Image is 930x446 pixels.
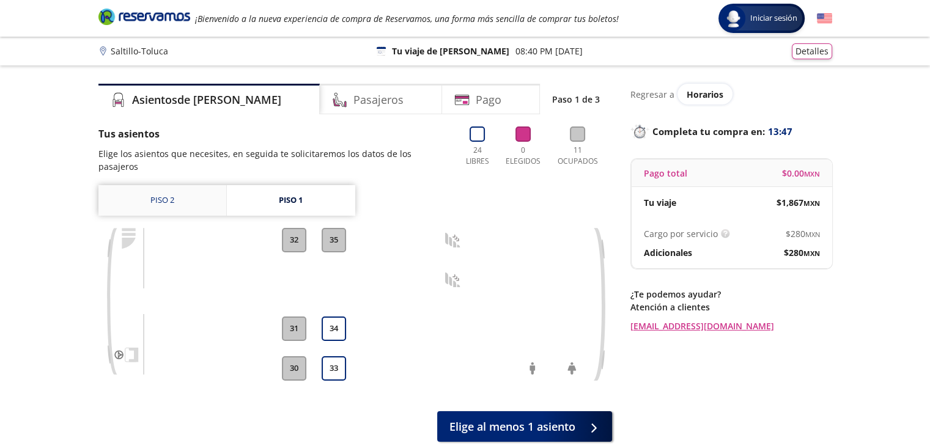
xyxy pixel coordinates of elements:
[353,92,404,108] h4: Pasajeros
[322,356,346,381] button: 33
[784,246,820,259] span: $ 280
[132,92,281,108] h4: Asientos de [PERSON_NAME]
[768,125,792,139] span: 13:47
[644,227,718,240] p: Cargo por servicio
[111,45,168,57] p: Saltillo - Toluca
[644,196,676,209] p: Tu viaje
[644,246,692,259] p: Adicionales
[804,169,820,178] small: MXN
[630,320,832,332] a: [EMAIL_ADDRESS][DOMAIN_NAME]
[461,145,494,167] p: 24 Libres
[282,356,306,381] button: 30
[817,11,832,26] button: English
[792,43,832,59] button: Detalles
[630,123,832,140] p: Completa tu compra en :
[98,7,190,26] i: Brand Logo
[630,88,674,101] p: Regresar a
[392,45,509,57] p: Tu viaje de [PERSON_NAME]
[322,228,346,252] button: 35
[777,196,820,209] span: $ 1,867
[687,89,723,100] span: Horarios
[630,288,832,301] p: ¿Te podemos ayudar?
[98,126,449,141] p: Tus asientos
[227,185,355,216] a: Piso 1
[437,411,612,442] button: Elige al menos 1 asiento
[195,13,619,24] em: ¡Bienvenido a la nueva experiencia de compra de Reservamos, una forma más sencilla de comprar tus...
[282,316,306,341] button: 31
[449,419,575,435] span: Elige al menos 1 asiento
[552,93,600,106] p: Paso 1 de 3
[515,45,583,57] p: 08:40 PM [DATE]
[630,301,832,313] p: Atención a clientes
[98,147,449,173] p: Elige los asientos que necesites, en seguida te solicitaremos los datos de los pasajeros
[859,375,918,434] iframe: Messagebird Livechat Widget
[98,7,190,29] a: Brand Logo
[630,84,832,104] div: Regresar a ver horarios
[745,12,802,24] span: Iniciar sesión
[803,249,820,258] small: MXN
[805,230,820,239] small: MXN
[279,194,303,207] div: Piso 1
[282,228,306,252] button: 32
[786,227,820,240] span: $ 280
[644,167,687,180] p: Pago total
[782,167,820,180] span: $ 0.00
[503,145,544,167] p: 0 Elegidos
[553,145,603,167] p: 11 Ocupados
[803,199,820,208] small: MXN
[98,185,226,216] a: Piso 2
[476,92,501,108] h4: Pago
[322,316,346,341] button: 34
